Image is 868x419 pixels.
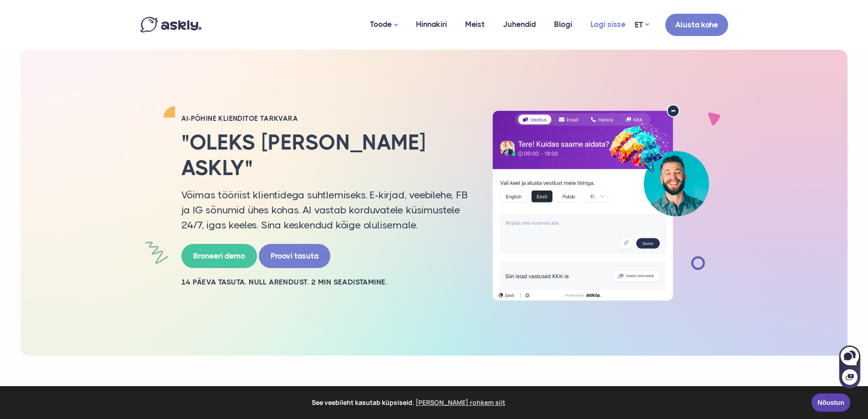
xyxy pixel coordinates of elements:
[13,396,805,409] span: See veebileht kasutab küpsiseid.
[635,18,649,31] a: ET
[456,2,494,47] a: Meist
[545,2,581,47] a: Blogi
[259,244,330,268] a: Proovi tasuta
[665,14,728,36] a: Alusta kohe
[838,344,861,389] iframe: Askly chat
[181,277,468,287] h2: 14 PÄEVA TASUTA. NULL ARENDUST. 2 MIN SEADISTAMINE.
[361,2,407,47] a: Toode
[181,187,468,233] p: Võimas tööriist klientidega suhtlemiseks. E-kirjad, veebilehe, FB ja IG sõnumid ühes kohas. AI va...
[812,393,850,412] a: Nõustun
[494,2,545,47] a: Juhendid
[140,17,201,32] img: Askly
[581,2,635,47] a: Logi sisse
[181,130,468,180] h2: "Oleks [PERSON_NAME] Askly"
[414,396,507,409] a: learn more about cookies
[181,114,468,123] h2: AI-PÕHINE KLIENDITOE TARKVARA
[181,244,257,268] a: Broneeri demo
[482,104,719,301] img: AI multilingual chat
[407,2,456,47] a: Hinnakiri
